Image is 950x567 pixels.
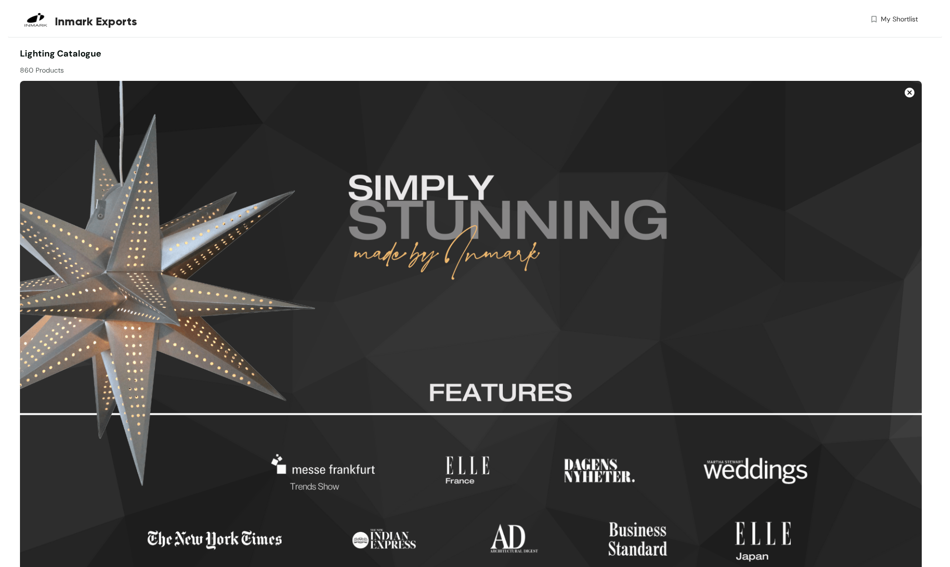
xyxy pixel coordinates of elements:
[870,14,878,24] img: wishlist
[20,60,471,76] div: 860 Products
[905,88,914,97] img: Close
[20,48,101,59] span: Lighting Catalogue
[20,4,52,36] img: Buyer Portal
[881,14,918,24] span: My Shortlist
[55,13,137,30] span: Inmark Exports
